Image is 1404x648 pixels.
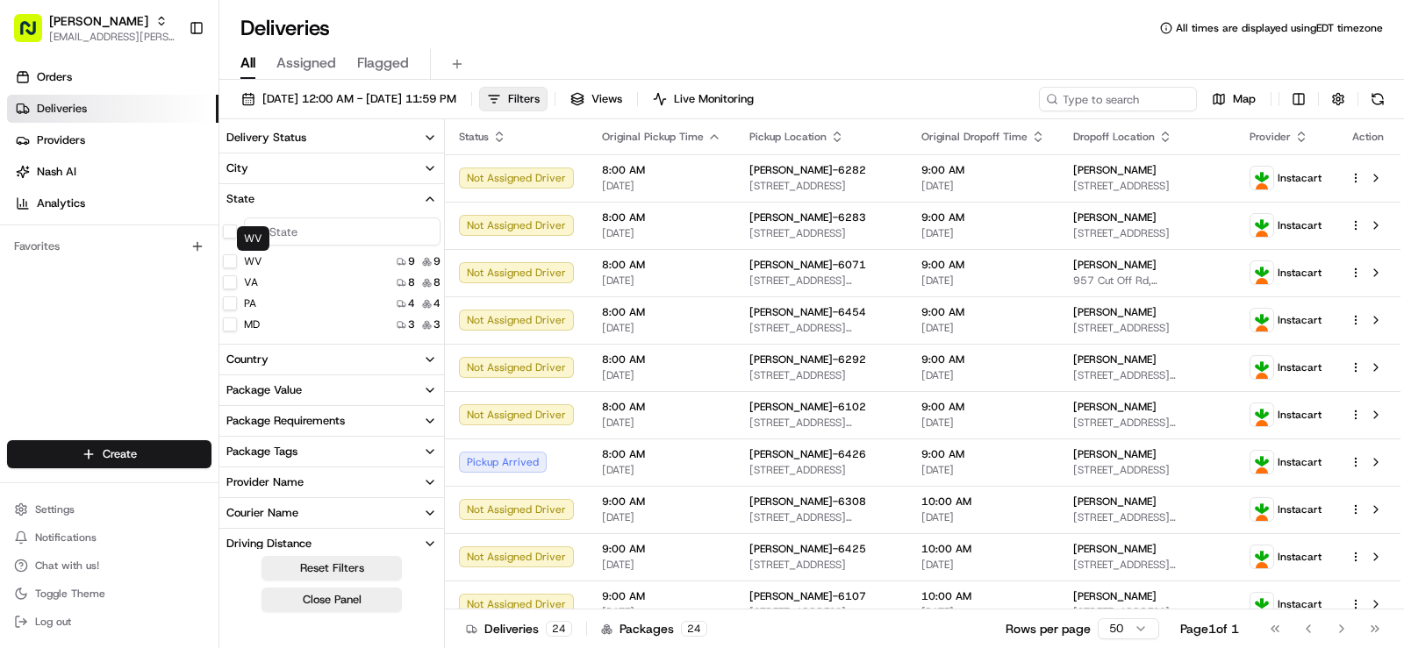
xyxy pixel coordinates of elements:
[602,226,721,240] span: [DATE]
[921,447,1045,461] span: 9:00 AM
[749,321,893,335] span: [STREET_ADDRESS][PERSON_NAME]
[921,130,1028,144] span: Original Dropoff Time
[546,621,572,637] div: 24
[921,400,1045,414] span: 9:00 AM
[141,247,289,279] a: 💻API Documentation
[602,130,704,144] span: Original Pickup Time
[749,416,893,430] span: [STREET_ADDRESS][PERSON_NAME]
[602,558,721,572] span: [DATE]
[18,167,49,199] img: 1736555255976-a54dd68f-1ca7-489b-9aae-adbdc363a1c4
[749,179,893,193] span: [STREET_ADDRESS]
[7,609,211,634] button: Log out
[749,400,866,414] span: [PERSON_NAME]-6102
[591,91,622,107] span: Views
[244,217,441,246] input: State
[1278,455,1322,469] span: Instacart
[674,91,754,107] span: Live Monitoring
[1278,408,1322,422] span: Instacart
[7,525,211,550] button: Notifications
[1204,87,1264,111] button: Map
[1278,171,1322,185] span: Instacart
[921,542,1045,556] span: 10:00 AM
[244,317,260,331] label: MD
[508,91,540,107] span: Filters
[226,474,304,490] div: Provider Name
[226,191,254,207] div: State
[921,163,1045,177] span: 9:00 AM
[18,256,32,270] div: 📗
[226,160,248,176] div: City
[226,505,298,521] div: Courier Name
[433,254,441,268] span: 9
[749,605,893,619] span: [STREET_ADDRESS]
[1250,309,1273,331] img: profile_instacart_ahold_partner.png
[602,368,721,382] span: [DATE]
[7,232,211,260] div: Favorites
[408,317,415,331] span: 3
[1278,266,1322,280] span: Instacart
[1250,403,1273,426] img: profile_instacart_ahold_partner.png
[602,258,721,272] span: 8:00 AM
[298,173,319,194] button: Start new chat
[7,553,211,578] button: Chat with us!
[1180,620,1239,637] div: Page 1 of 1
[602,321,721,335] span: [DATE]
[219,375,444,405] button: Package Value
[35,559,99,573] span: Chat with us!
[46,113,290,132] input: Clear
[244,254,262,268] label: WV
[1278,218,1322,232] span: Instacart
[219,406,444,436] button: Package Requirements
[1250,130,1291,144] span: Provider
[602,352,721,367] span: 8:00 AM
[1350,130,1386,144] div: Action
[1278,597,1322,611] span: Instacart
[749,130,827,144] span: Pickup Location
[49,12,148,30] button: [PERSON_NAME]
[7,7,182,49] button: [PERSON_NAME][EMAIL_ADDRESS][PERSON_NAME][DOMAIN_NAME]
[466,620,572,637] div: Deliveries
[602,589,721,603] span: 9:00 AM
[37,164,76,180] span: Nash AI
[749,589,866,603] span: [PERSON_NAME]-6107
[244,296,256,310] label: PA
[601,620,707,637] div: Packages
[602,495,721,509] span: 9:00 AM
[1250,498,1273,521] img: profile_instacart_ahold_partner.png
[226,130,306,146] div: Delivery Status
[1250,261,1273,284] img: profile_instacart_ahold_partner.png
[1250,451,1273,474] img: profile_instacart_ahold_partner.png
[749,542,866,556] span: [PERSON_NAME]-6425
[602,274,721,288] span: [DATE]
[1250,593,1273,616] img: profile_instacart_ahold_partner.png
[1073,305,1157,319] span: [PERSON_NAME]
[60,167,288,185] div: Start new chat
[1073,210,1157,224] span: [PERSON_NAME]
[1073,130,1155,144] span: Dropoff Location
[602,510,721,524] span: [DATE]
[175,297,212,310] span: Pylon
[1073,163,1157,177] span: [PERSON_NAME]
[602,400,721,414] span: 8:00 AM
[240,53,255,74] span: All
[219,467,444,497] button: Provider Name
[602,447,721,461] span: 8:00 AM
[749,352,866,367] span: [PERSON_NAME]-6292
[1250,214,1273,237] img: profile_instacart_ahold_partner.png
[49,30,175,44] button: [EMAIL_ADDRESS][PERSON_NAME][DOMAIN_NAME]
[749,558,893,572] span: [STREET_ADDRESS]
[240,14,330,42] h1: Deliveries
[749,210,866,224] span: [PERSON_NAME]-6283
[219,498,444,528] button: Courier Name
[1039,87,1197,111] input: Type to search
[921,495,1045,509] span: 10:00 AM
[1073,226,1221,240] span: [STREET_ADDRESS]
[602,305,721,319] span: 8:00 AM
[237,226,269,251] div: WV
[1073,400,1157,414] span: [PERSON_NAME]
[37,132,85,148] span: Providers
[7,497,211,522] button: Settings
[479,87,548,111] button: Filters
[1073,321,1221,335] span: [STREET_ADDRESS]
[226,413,345,429] div: Package Requirements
